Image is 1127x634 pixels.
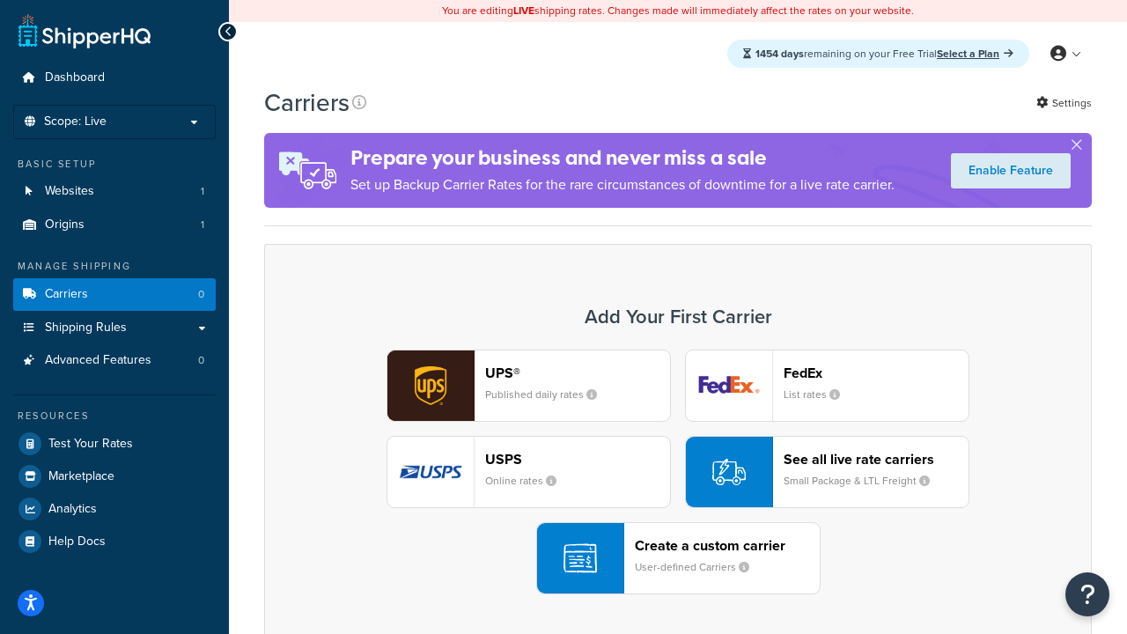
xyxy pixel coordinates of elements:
header: FedEx [784,365,969,381]
small: Online rates [485,473,571,489]
span: Shipping Rules [45,321,127,335]
header: See all live rate carriers [784,451,969,468]
small: List rates [784,387,854,402]
a: Marketplace [13,461,216,492]
button: fedEx logoFedExList rates [685,350,969,422]
div: Manage Shipping [13,259,216,274]
span: Help Docs [48,534,106,549]
header: Create a custom carrier [635,537,820,554]
b: LIVE [513,3,534,18]
a: Test Your Rates [13,428,216,460]
li: Advanced Features [13,344,216,377]
a: Settings [1036,91,1092,115]
span: Analytics [48,502,97,517]
span: 1 [201,184,204,199]
button: usps logoUSPSOnline rates [387,436,671,508]
span: Origins [45,217,85,232]
button: See all live rate carriersSmall Package & LTL Freight [685,436,969,508]
a: Select a Plan [937,46,1013,62]
span: Carriers [45,287,88,302]
img: ups logo [387,350,474,421]
div: Resources [13,409,216,424]
a: Websites 1 [13,175,216,208]
h1: Carriers [264,85,350,120]
a: ShipperHQ Home [18,13,151,48]
img: icon-carrier-custom-c93b8a24.svg [563,542,597,575]
span: Websites [45,184,94,199]
h4: Prepare your business and never miss a sale [350,144,895,173]
strong: 1454 days [755,46,804,62]
a: Shipping Rules [13,312,216,344]
a: Enable Feature [951,153,1071,188]
a: Dashboard [13,62,216,94]
small: User-defined Carriers [635,559,763,575]
button: ups logoUPS®Published daily rates [387,350,671,422]
li: Websites [13,175,216,208]
span: Test Your Rates [48,437,133,452]
img: ad-rules-rateshop-fe6ec290ccb7230408bd80ed9643f0289d75e0ffd9eb532fc0e269fcd187b520.png [264,133,350,208]
p: Set up Backup Carrier Rates for the rare circumstances of downtime for a live rate carrier. [350,173,895,197]
li: Carriers [13,278,216,311]
li: Origins [13,209,216,241]
span: Dashboard [45,70,105,85]
a: Carriers 0 [13,278,216,311]
img: icon-carrier-liverate-becf4550.svg [712,455,746,489]
header: UPS® [485,365,670,381]
span: Marketplace [48,469,114,484]
small: Published daily rates [485,387,611,402]
a: Analytics [13,493,216,525]
span: 1 [201,217,204,232]
span: Scope: Live [44,114,107,129]
h3: Add Your First Carrier [283,306,1073,328]
button: Open Resource Center [1065,572,1109,616]
div: Basic Setup [13,157,216,172]
small: Small Package & LTL Freight [784,473,944,489]
img: fedEx logo [686,350,772,421]
a: Origins 1 [13,209,216,241]
a: Advanced Features 0 [13,344,216,377]
span: 0 [198,287,204,302]
a: Help Docs [13,526,216,557]
span: 0 [198,353,204,368]
header: USPS [485,451,670,468]
button: Create a custom carrierUser-defined Carriers [536,522,821,594]
img: usps logo [387,437,474,507]
div: remaining on your Free Trial [727,40,1029,68]
span: Advanced Features [45,353,151,368]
